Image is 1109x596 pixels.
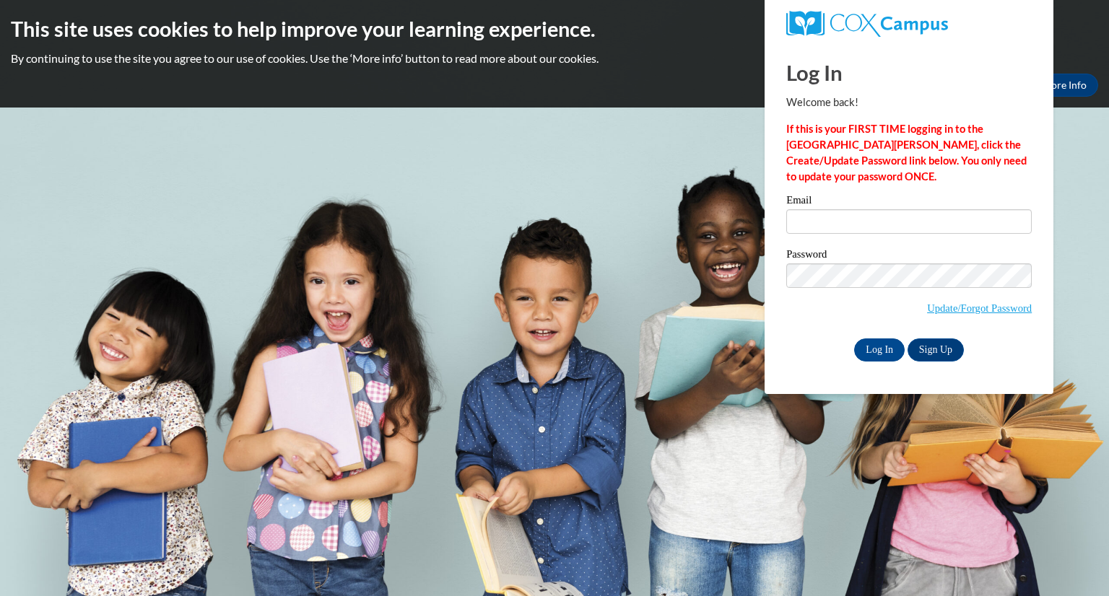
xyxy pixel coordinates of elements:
[1030,74,1098,97] a: More Info
[786,11,1032,37] a: COX Campus
[786,195,1032,209] label: Email
[927,302,1032,314] a: Update/Forgot Password
[11,14,1098,43] h2: This site uses cookies to help improve your learning experience.
[786,11,948,37] img: COX Campus
[786,58,1032,87] h1: Log In
[11,51,1098,66] p: By continuing to use the site you agree to our use of cookies. Use the ‘More info’ button to read...
[908,338,964,361] a: Sign Up
[786,123,1027,183] strong: If this is your FIRST TIME logging in to the [GEOGRAPHIC_DATA][PERSON_NAME], click the Create/Upd...
[786,249,1032,263] label: Password
[786,95,1032,110] p: Welcome back!
[854,338,905,361] input: Log In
